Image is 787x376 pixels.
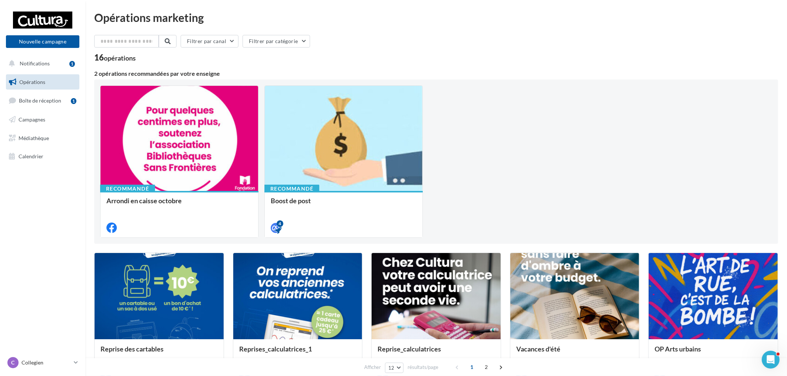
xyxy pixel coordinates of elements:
div: 1 [71,98,76,104]
button: Notifications 1 [4,56,78,71]
span: 1 [466,361,478,373]
a: C Collegien [6,356,79,370]
iframe: Intercom live chat [762,351,780,369]
span: Afficher [364,364,381,371]
div: 1 [69,61,75,67]
span: résultats/page [408,364,438,371]
span: Notifications [20,60,50,67]
span: 12 [388,365,395,371]
div: Recommandé [264,185,319,193]
div: 16 [94,54,136,62]
span: Médiathèque [19,134,49,141]
div: OP Arts urbains [655,345,772,360]
button: Filtrer par canal [181,35,238,48]
button: Filtrer par catégorie [243,35,310,48]
a: Boîte de réception1 [4,93,81,108]
div: Opérations marketing [94,12,778,23]
div: 4 [277,220,283,227]
div: Recommandé [100,185,155,193]
div: Vacances d'été [516,345,633,360]
span: 2 [480,361,492,373]
button: Nouvelle campagne [6,35,79,48]
span: Calendrier [19,153,43,159]
span: Opérations [19,79,45,85]
a: Calendrier [4,149,81,164]
span: C [11,359,15,366]
div: Arrondi en caisse octobre [106,197,252,212]
div: 2 opérations recommandées par votre enseigne [94,71,778,77]
a: Médiathèque [4,130,81,146]
span: Campagnes [19,116,45,123]
div: Reprises_calculatrices_1 [239,345,356,360]
p: Collegien [22,359,71,366]
div: Boost de post [271,197,416,212]
a: Campagnes [4,112,81,127]
div: Reprise_calculatrices [378,345,495,360]
span: Boîte de réception [19,97,61,104]
div: Reprise des cartables [101,345,218,360]
a: Opérations [4,74,81,90]
button: 12 [385,363,404,373]
div: opérations [104,55,136,61]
